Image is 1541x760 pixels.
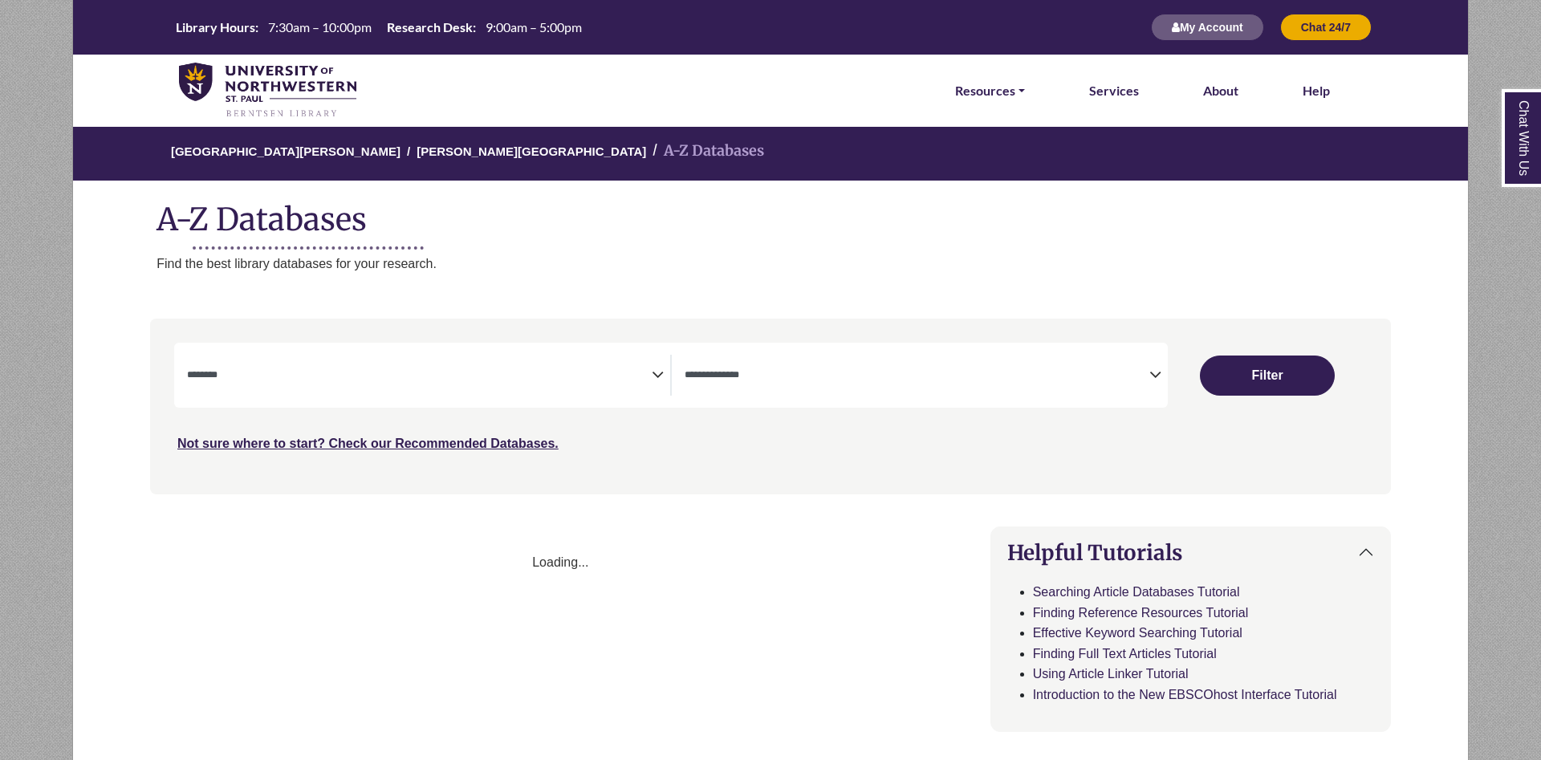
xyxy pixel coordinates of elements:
[417,142,646,158] a: [PERSON_NAME][GEOGRAPHIC_DATA]
[72,125,1468,181] nav: breadcrumb
[268,19,372,35] span: 7:30am – 10:00pm
[1151,20,1264,34] a: My Account
[169,18,588,34] table: Hours Today
[1280,14,1372,41] button: Chat 24/7
[685,370,1149,383] textarea: Filter
[1033,585,1240,599] a: Searching Article Databases Tutorial
[646,140,764,163] li: A-Z Databases
[991,527,1390,578] button: Helpful Tutorials
[1303,80,1330,101] a: Help
[1033,626,1242,640] a: Effective Keyword Searching Tutorial
[187,370,652,383] textarea: Filter
[179,63,356,119] img: library_home
[1200,356,1335,396] button: Submit for Search Results
[380,18,477,35] th: Research Desk:
[169,18,588,37] a: Hours Today
[1203,80,1238,101] a: About
[169,18,259,35] th: Library Hours:
[1151,14,1264,41] button: My Account
[1033,688,1337,701] a: Introduction to the New EBSCOhost Interface Tutorial
[955,80,1025,101] a: Resources
[171,142,400,158] a: [GEOGRAPHIC_DATA][PERSON_NAME]
[73,189,1468,238] h1: A-Z Databases
[1033,667,1189,681] a: Using Article Linker Tutorial
[1033,606,1249,620] a: Finding Reference Resources Tutorial
[1280,20,1372,34] a: Chat 24/7
[157,254,1468,274] p: Find the best library databases for your research.
[150,319,1391,494] nav: Search filters
[1033,647,1217,660] a: Finding Full Text Articles Tutorial
[1089,80,1139,101] a: Services
[177,437,559,450] a: Not sure where to start? Check our Recommended Databases.
[150,552,971,573] div: Loading...
[486,19,582,35] span: 9:00am – 5:00pm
